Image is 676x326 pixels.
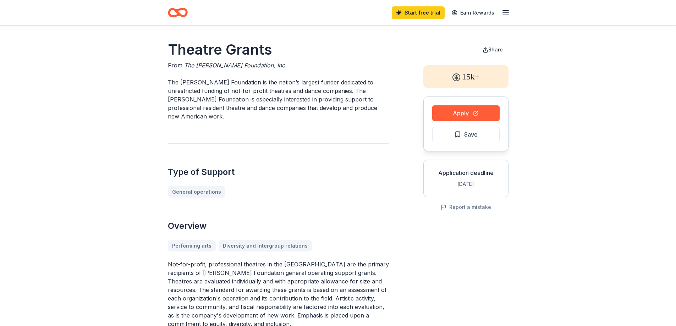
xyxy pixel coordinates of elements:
div: 15k+ [423,65,509,88]
h2: Overview [168,220,389,232]
a: Earn Rewards [447,6,499,19]
div: From [168,61,389,70]
button: Apply [432,105,500,121]
div: Application deadline [429,168,502,177]
a: Home [168,4,188,21]
span: Share [488,46,503,53]
button: Share [477,43,509,57]
span: The [PERSON_NAME] Foundation, Inc. [184,62,287,69]
a: Start free trial [392,6,445,19]
div: [DATE] [429,180,502,188]
p: The [PERSON_NAME] Foundation is the nation’s largest funder dedicated to unrestricted funding of ... [168,78,389,121]
h2: Type of Support [168,166,389,178]
h1: Theatre Grants [168,40,389,60]
span: Save [464,130,478,139]
button: Save [432,127,500,142]
button: Report a mistake [441,203,491,211]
